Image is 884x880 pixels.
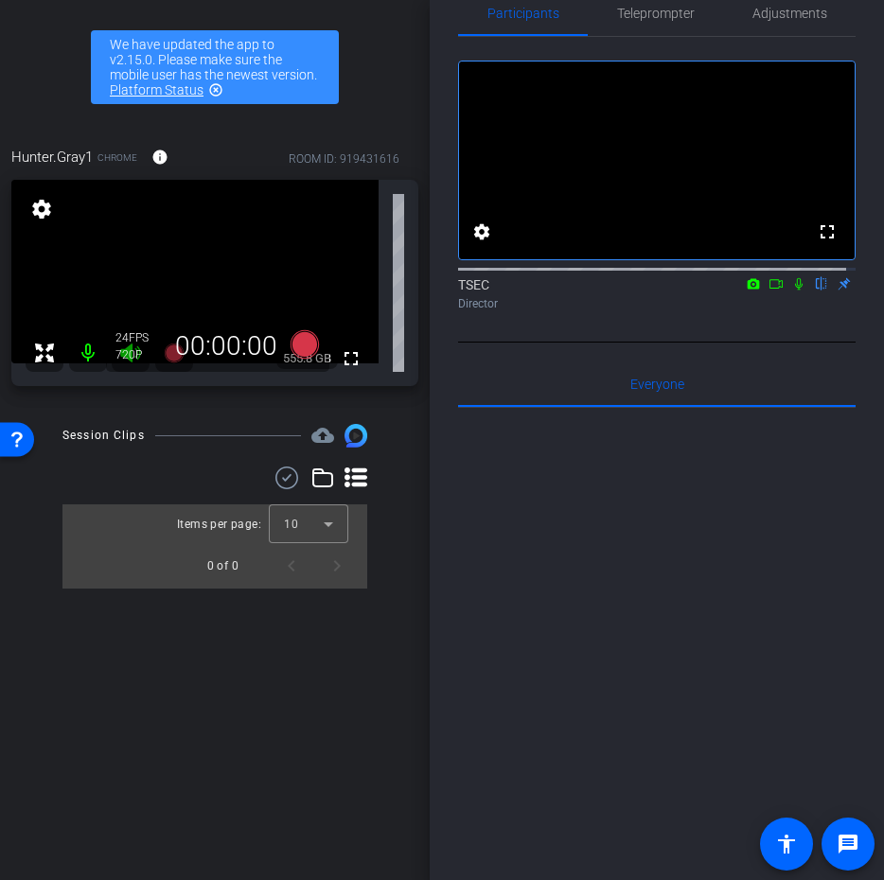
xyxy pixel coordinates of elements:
[340,347,362,370] mat-icon: fullscreen
[208,82,223,97] mat-icon: highlight_off
[129,331,149,344] span: FPS
[775,833,798,855] mat-icon: accessibility
[311,424,334,447] span: Destinations for your clips
[28,198,55,220] mat-icon: settings
[269,543,314,589] button: Previous page
[151,149,168,166] mat-icon: info
[458,275,856,312] div: TSEC
[11,147,93,167] span: Hunter.Gray1
[752,7,827,20] span: Adjustments
[617,7,695,20] span: Teleprompter
[311,424,334,447] mat-icon: cloud_upload
[470,220,493,243] mat-icon: settings
[810,274,833,291] mat-icon: flip
[487,7,559,20] span: Participants
[62,426,145,445] div: Session Clips
[816,220,839,243] mat-icon: fullscreen
[115,330,163,345] div: 24
[289,150,399,167] div: ROOM ID: 919431616
[630,378,684,391] span: Everyone
[837,833,859,855] mat-icon: message
[97,150,137,165] span: Chrome
[91,30,339,104] div: We have updated the app to v2.15.0. Please make sure the mobile user has the newest version.
[115,347,163,362] div: 720P
[458,295,856,312] div: Director
[163,330,290,362] div: 00:00:00
[314,543,360,589] button: Next page
[345,424,367,447] img: Session clips
[177,515,261,534] div: Items per page:
[110,82,203,97] a: Platform Status
[207,556,239,575] div: 0 of 0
